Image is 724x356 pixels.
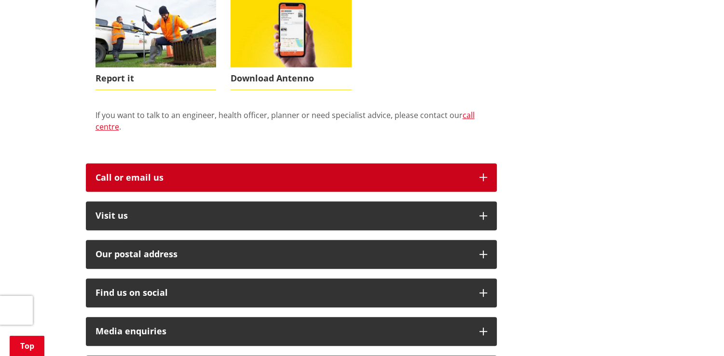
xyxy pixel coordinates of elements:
span: Report it [96,67,217,90]
div: Media enquiries [96,327,470,336]
button: Visit us [86,201,497,230]
button: Call or email us [86,163,497,192]
div: Find us on social [96,288,470,298]
div: If you want to talk to an engineer, health officer, planner or need specialist advice, please con... [96,109,487,144]
h2: Our postal address [96,250,470,259]
button: Media enquiries [86,317,497,346]
button: Our postal address [86,240,497,269]
div: Call or email us [96,173,470,183]
button: Find us on social [86,278,497,307]
span: Download Antenno [231,67,352,90]
p: Visit us [96,211,470,221]
a: Top [10,336,44,356]
iframe: Messenger Launcher [680,316,714,350]
a: call centre [96,110,475,132]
